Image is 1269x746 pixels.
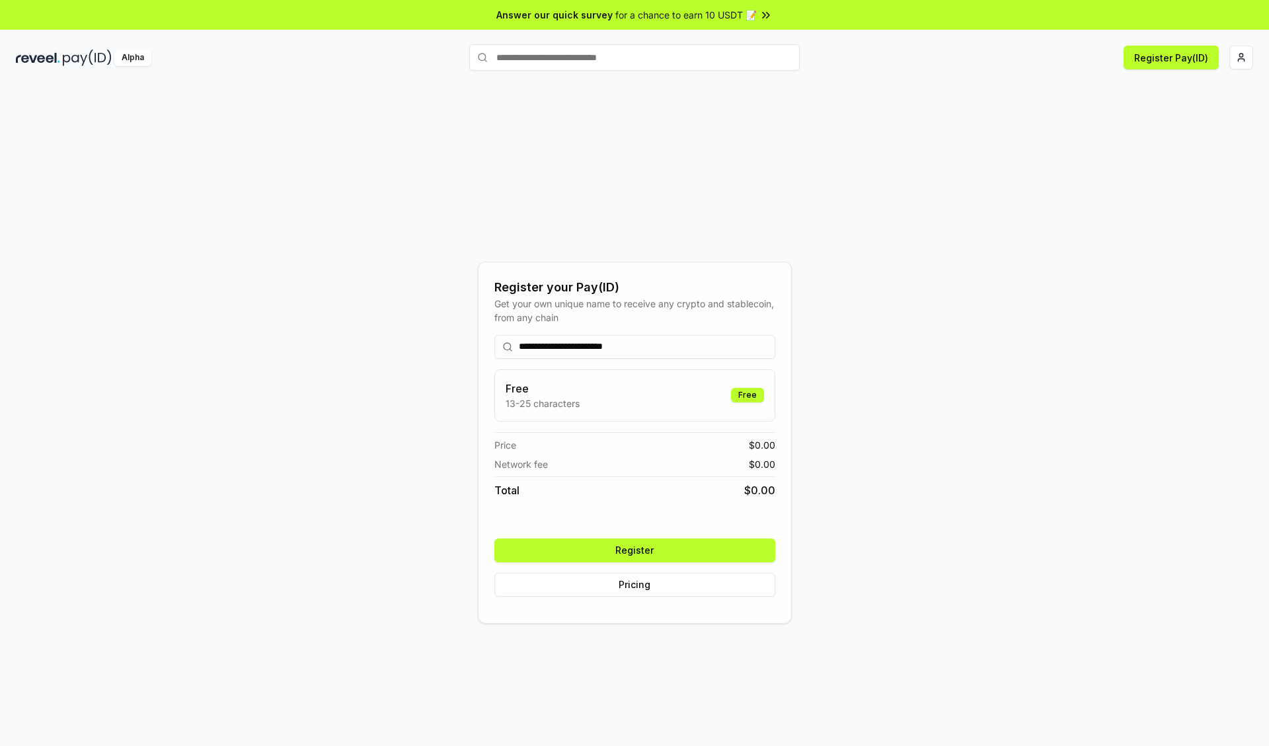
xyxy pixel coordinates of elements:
[494,438,516,452] span: Price
[615,8,757,22] span: for a chance to earn 10 USDT 📝
[16,50,60,66] img: reveel_dark
[1124,46,1219,69] button: Register Pay(ID)
[749,438,775,452] span: $ 0.00
[494,297,775,324] div: Get your own unique name to receive any crypto and stablecoin, from any chain
[494,278,775,297] div: Register your Pay(ID)
[506,381,580,396] h3: Free
[114,50,151,66] div: Alpha
[494,482,519,498] span: Total
[496,8,613,22] span: Answer our quick survey
[494,457,548,471] span: Network fee
[63,50,112,66] img: pay_id
[749,457,775,471] span: $ 0.00
[731,388,764,402] div: Free
[744,482,775,498] span: $ 0.00
[494,539,775,562] button: Register
[506,396,580,410] p: 13-25 characters
[494,573,775,597] button: Pricing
